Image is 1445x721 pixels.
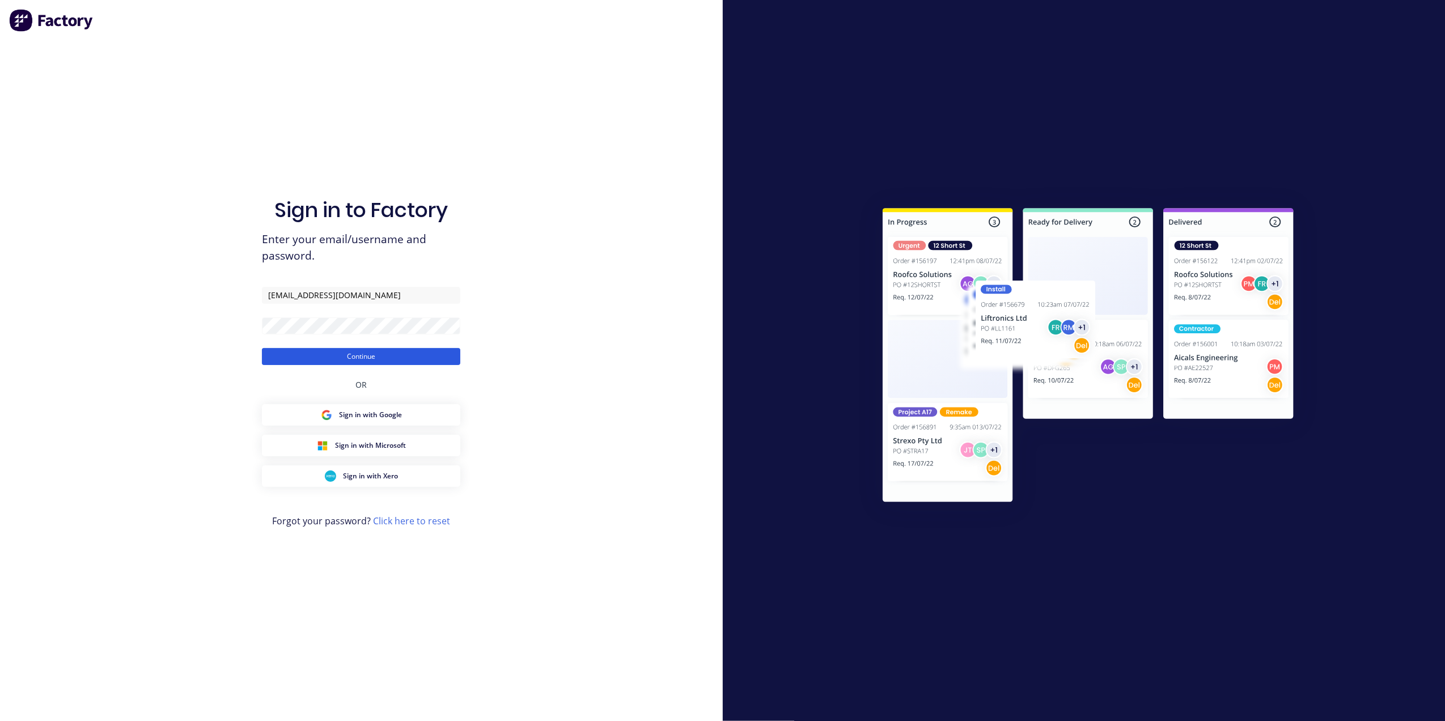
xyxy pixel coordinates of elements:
button: Google Sign inSign in with Google [262,404,460,426]
span: Forgot your password? [272,514,450,528]
img: Xero Sign in [325,470,336,482]
img: Google Sign in [321,409,332,421]
input: Email/Username [262,287,460,304]
span: Sign in with Google [339,410,402,420]
button: Xero Sign inSign in with Xero [262,465,460,487]
button: Continue [262,348,460,365]
a: Click here to reset [373,515,450,527]
img: Factory [9,9,94,32]
span: Sign in with Xero [343,471,398,481]
span: Sign in with Microsoft [335,440,406,451]
h1: Sign in to Factory [274,198,448,222]
span: Enter your email/username and password. [262,231,460,264]
div: OR [355,365,367,404]
img: Microsoft Sign in [317,440,328,451]
img: Sign in [858,185,1319,529]
button: Microsoft Sign inSign in with Microsoft [262,435,460,456]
